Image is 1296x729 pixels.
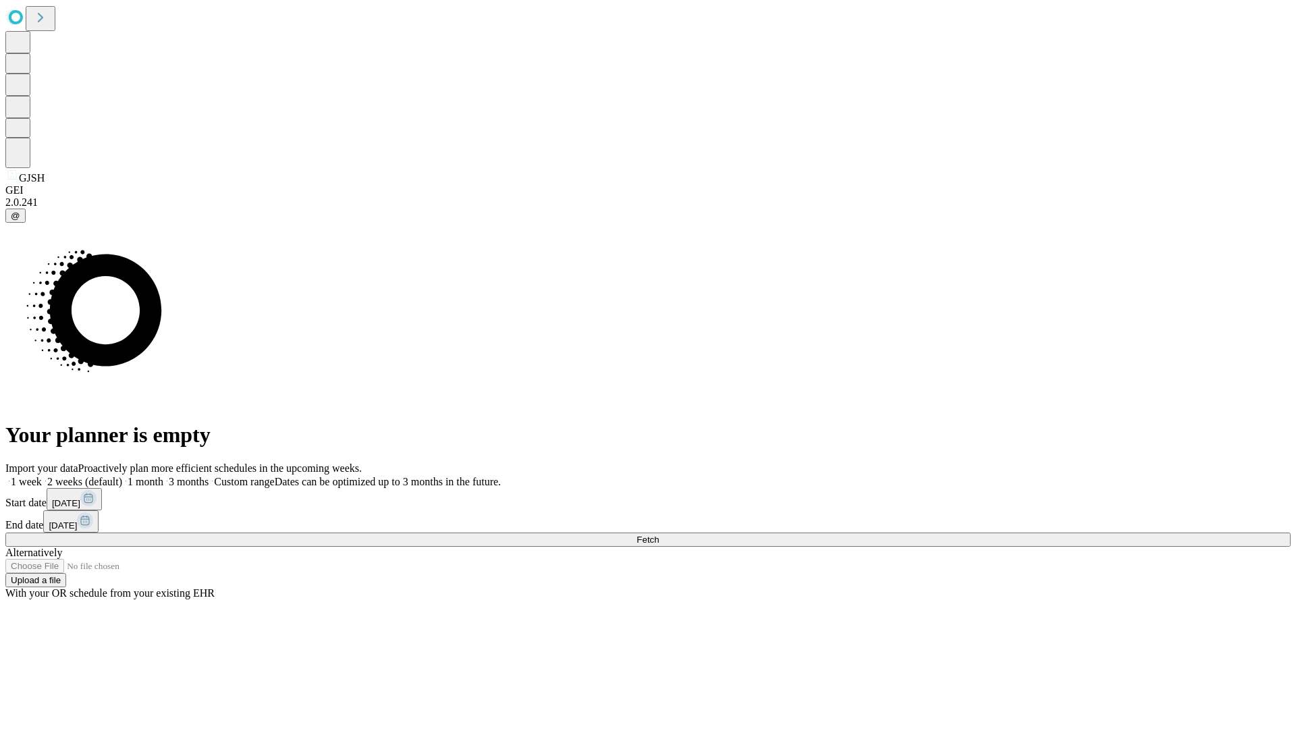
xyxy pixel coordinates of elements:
span: Proactively plan more efficient schedules in the upcoming weeks. [78,462,362,474]
span: 3 months [169,476,209,487]
div: GEI [5,184,1291,196]
button: Upload a file [5,573,66,587]
span: Custom range [214,476,274,487]
span: With your OR schedule from your existing EHR [5,587,215,599]
span: Fetch [637,535,659,545]
span: 1 month [128,476,163,487]
button: [DATE] [47,488,102,510]
span: [DATE] [52,498,80,508]
span: Import your data [5,462,78,474]
span: 1 week [11,476,42,487]
div: 2.0.241 [5,196,1291,209]
h1: Your planner is empty [5,423,1291,448]
span: GJSH [19,172,45,184]
span: 2 weeks (default) [47,476,122,487]
span: Alternatively [5,547,62,558]
span: Dates can be optimized up to 3 months in the future. [275,476,501,487]
span: @ [11,211,20,221]
button: [DATE] [43,510,99,533]
span: [DATE] [49,520,77,531]
div: Start date [5,488,1291,510]
div: End date [5,510,1291,533]
button: Fetch [5,533,1291,547]
button: @ [5,209,26,223]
